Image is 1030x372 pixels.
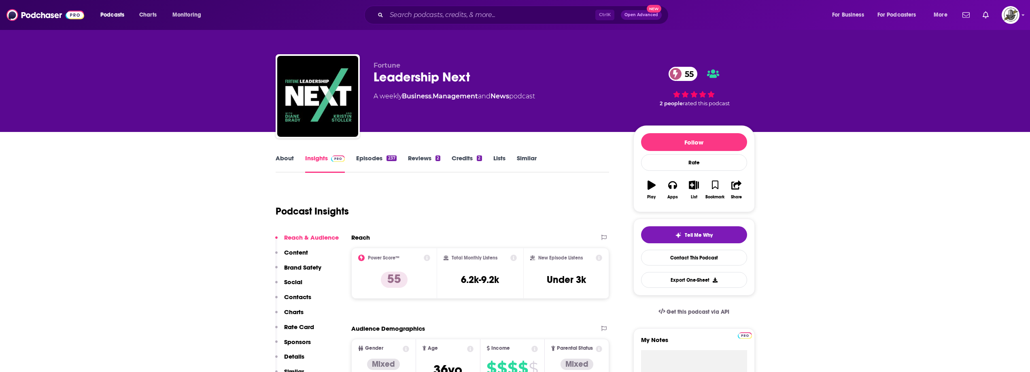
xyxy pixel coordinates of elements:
div: Play [647,195,656,200]
a: Business [402,92,431,100]
a: News [491,92,509,100]
div: Mixed [561,359,593,370]
img: Podchaser Pro [738,332,752,339]
button: Follow [641,133,747,151]
span: For Business [832,9,864,21]
p: 55 [381,272,408,288]
img: Leadership Next [277,56,358,137]
a: Reviews2 [408,154,440,173]
p: Reach & Audience [284,234,339,241]
span: , [431,92,433,100]
img: User Profile [1002,6,1019,24]
a: Similar [517,154,537,173]
button: Details [275,353,304,368]
button: Charts [275,308,304,323]
div: Apps [667,195,678,200]
h2: Total Monthly Listens [452,255,497,261]
span: Charts [139,9,157,21]
img: Podchaser Pro [331,155,345,162]
button: Sponsors [275,338,311,353]
a: Pro website [738,331,752,339]
a: Credits2 [452,154,482,173]
span: Get this podcast via API [667,308,729,315]
div: List [691,195,697,200]
a: Lists [493,154,505,173]
h2: Power Score™ [368,255,399,261]
h3: 6.2k-9.2k [461,274,499,286]
button: Social [275,278,302,293]
p: Details [284,353,304,360]
span: Ctrl K [595,10,614,20]
button: open menu [928,9,958,21]
label: My Notes [641,336,747,350]
button: Show profile menu [1002,6,1019,24]
p: Social [284,278,302,286]
p: Content [284,249,308,256]
div: Mixed [367,359,400,370]
span: For Podcasters [877,9,916,21]
div: 2 [477,155,482,161]
button: Export One-Sheet [641,272,747,288]
span: Monitoring [172,9,201,21]
span: Tell Me Why [685,232,713,238]
div: 2 [435,155,440,161]
p: Contacts [284,293,311,301]
button: Reach & Audience [275,234,339,249]
a: Management [433,92,478,100]
a: About [276,154,294,173]
a: Show notifications dropdown [959,8,973,22]
span: rated this podcast [683,100,730,106]
span: Podcasts [100,9,124,21]
div: 237 [387,155,396,161]
span: More [934,9,947,21]
a: InsightsPodchaser Pro [305,154,345,173]
div: Rate [641,154,747,171]
button: open menu [826,9,874,21]
span: Open Advanced [624,13,658,17]
a: Charts [134,9,161,21]
div: 55 2 peoplerated this podcast [633,62,755,112]
input: Search podcasts, credits, & more... [387,9,595,21]
div: A weekly podcast [374,91,535,101]
h2: Audience Demographics [351,325,425,332]
button: Contacts [275,293,311,308]
span: Fortune [374,62,400,69]
button: open menu [872,9,928,21]
span: Parental Status [557,346,593,351]
p: Rate Card [284,323,314,331]
span: Gender [365,346,383,351]
span: New [647,5,661,13]
button: Brand Safety [275,264,321,278]
img: tell me why sparkle [675,232,682,238]
h2: New Episode Listens [538,255,583,261]
div: Bookmark [705,195,724,200]
span: Logged in as PodProMaxBooking [1002,6,1019,24]
a: Contact This Podcast [641,250,747,266]
button: Apps [662,175,683,204]
h1: Podcast Insights [276,205,349,217]
button: open menu [95,9,135,21]
a: 55 [669,67,698,81]
p: Charts [284,308,304,316]
p: Sponsors [284,338,311,346]
span: Income [491,346,510,351]
button: List [683,175,704,204]
button: Open AdvancedNew [621,10,662,20]
h3: Under 3k [547,274,586,286]
button: Content [275,249,308,264]
h2: Reach [351,234,370,241]
button: Bookmark [705,175,726,204]
button: tell me why sparkleTell Me Why [641,226,747,243]
span: Age [428,346,438,351]
button: Play [641,175,662,204]
span: 2 people [660,100,683,106]
span: and [478,92,491,100]
span: 55 [677,67,698,81]
img: Podchaser - Follow, Share and Rate Podcasts [6,7,84,23]
a: Get this podcast via API [652,302,736,322]
button: open menu [167,9,212,21]
button: Rate Card [275,323,314,338]
button: Share [726,175,747,204]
